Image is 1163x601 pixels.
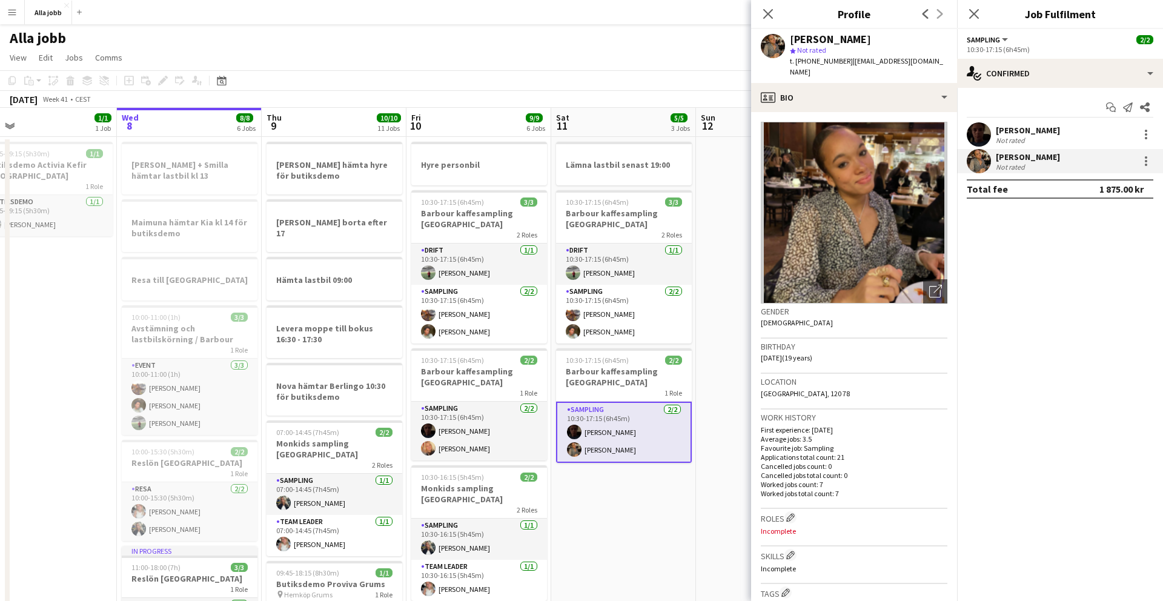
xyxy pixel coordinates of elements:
app-job-card: Levera moppe till bokus 16:30 - 17:30 [267,305,402,358]
div: CEST [75,95,91,104]
div: 10:30-17:15 (6h45m) [967,45,1153,54]
app-card-role: Resa2/210:00-15:30 (5h30m)[PERSON_NAME][PERSON_NAME] [122,482,257,541]
span: 10:30-17:15 (6h45m) [421,356,484,365]
span: Not rated [797,45,826,55]
h3: Monkids sampling [GEOGRAPHIC_DATA] [411,483,547,505]
app-job-card: [PERSON_NAME] borta efter 17 [267,199,402,252]
h3: Resa till [GEOGRAPHIC_DATA] [122,274,257,285]
span: View [10,52,27,63]
div: 1 Job [95,124,111,133]
span: 3/3 [520,198,537,207]
span: 2 Roles [517,505,537,514]
app-job-card: 10:30-17:15 (6h45m)2/2Barbour kaffesampling [GEOGRAPHIC_DATA]1 RoleSampling2/210:30-17:15 (6h45m)... [411,348,547,460]
span: 1/1 [94,113,111,122]
p: Worked jobs total count: 7 [761,489,947,498]
app-job-card: 10:00-11:00 (1h)3/3Avstämning och lastbilskörning / Barbour1 RoleEvent3/310:00-11:00 (1h)[PERSON_... [122,305,257,435]
app-card-role: Sampling1/107:00-14:45 (7h45m)[PERSON_NAME] [267,474,402,515]
div: 6 Jobs [526,124,545,133]
span: Edit [39,52,53,63]
h3: Work history [761,412,947,423]
h3: [PERSON_NAME] hämta hyre för butiksdemo [267,159,402,181]
span: [DATE] (19 years) [761,353,812,362]
span: 3/3 [231,563,248,572]
span: 3/3 [665,198,682,207]
span: 2/2 [665,356,682,365]
span: 10:30-17:15 (6h45m) [566,356,629,365]
div: [PERSON_NAME] hämta hyre för butiksdemo [267,142,402,194]
div: 10:30-17:15 (6h45m)3/3Barbour kaffesampling [GEOGRAPHIC_DATA]2 RolesDrift1/110:30-17:15 (6h45m)[P... [411,190,547,344]
p: Worked jobs count: 7 [761,480,947,489]
span: Sun [701,112,715,123]
h3: Skills [761,549,947,562]
app-job-card: Maimuna hämtar Kia kl 14 för butiksdemo [122,199,257,252]
p: Incomplete [761,564,947,573]
span: Wed [122,112,139,123]
app-job-card: 10:00-15:30 (5h30m)2/2Reslön [GEOGRAPHIC_DATA]1 RoleResa2/210:00-15:30 (5h30m)[PERSON_NAME][PERSO... [122,440,257,541]
app-job-card: [PERSON_NAME] + Smilla hämtar lastbil kl 13 [122,142,257,194]
span: 2 Roles [372,460,393,470]
span: 09:45-18:15 (8h30m) [276,568,339,577]
app-card-role: Sampling2/210:30-17:15 (6h45m)[PERSON_NAME][PERSON_NAME] [556,285,692,344]
app-card-role: Team Leader1/110:30-16:15 (5h45m)[PERSON_NAME] [411,560,547,601]
h3: Barbour kaffesampling [GEOGRAPHIC_DATA] [556,366,692,388]
span: Hemköp Grums [284,590,333,599]
app-card-role: Sampling2/210:30-17:15 (6h45m)[PERSON_NAME][PERSON_NAME] [411,402,547,460]
span: [DEMOGRAPHIC_DATA] [761,318,833,327]
span: Thu [267,112,282,123]
h3: Nova hämtar Berlingo 10:30 för butiksdemo [267,380,402,402]
app-job-card: 07:00-14:45 (7h45m)2/2Monkids sampling [GEOGRAPHIC_DATA]2 RolesSampling1/107:00-14:45 (7h45m)[PER... [267,420,402,556]
h3: Reslön [GEOGRAPHIC_DATA] [122,573,257,584]
app-job-card: 10:30-17:15 (6h45m)2/2Barbour kaffesampling [GEOGRAPHIC_DATA]1 RoleSampling2/210:30-17:15 (6h45m)... [556,348,692,463]
span: 10:30-16:15 (5h45m) [421,473,484,482]
span: 10:30-17:15 (6h45m) [566,198,629,207]
h3: Hyre personbil [411,159,547,170]
span: 1 Role [664,388,682,397]
app-job-card: Hämta lastbil 09:00 [267,257,402,300]
a: View [5,50,31,65]
app-card-role: Drift1/110:30-17:15 (6h45m)[PERSON_NAME] [556,244,692,285]
span: Sampling [967,35,1000,44]
app-job-card: 10:30-17:15 (6h45m)3/3Barbour kaffesampling [GEOGRAPHIC_DATA]2 RolesDrift1/110:30-17:15 (6h45m)[P... [556,190,692,344]
app-card-role: Event3/310:00-11:00 (1h)[PERSON_NAME][PERSON_NAME][PERSON_NAME] [122,359,257,435]
span: 10 [409,119,421,133]
div: [PERSON_NAME] [996,125,1060,136]
h3: Maimuna hämtar Kia kl 14 för butiksdemo [122,217,257,239]
h3: Butiksdemo Proviva Grums [267,579,402,589]
a: Jobs [60,50,88,65]
span: 1 Role [85,182,103,191]
span: 07:00-14:45 (7h45m) [276,428,339,437]
h3: Gender [761,306,947,317]
h3: Location [761,376,947,387]
h3: Barbour kaffesampling [GEOGRAPHIC_DATA] [411,208,547,230]
span: Sat [556,112,569,123]
div: Total fee [967,183,1008,195]
app-card-role: Drift1/110:30-17:15 (6h45m)[PERSON_NAME] [411,244,547,285]
app-job-card: Resa till [GEOGRAPHIC_DATA] [122,257,257,300]
h3: Levera moppe till bokus 16:30 - 17:30 [267,323,402,345]
span: 2/2 [1136,35,1153,44]
div: 1 875.00 kr [1099,183,1144,195]
h3: Lämna lastbil senast 19:00 [556,159,692,170]
app-card-role: Sampling2/210:30-17:15 (6h45m)[PERSON_NAME][PERSON_NAME] [411,285,547,344]
span: 2 Roles [661,230,682,239]
h3: Barbour kaffesampling [GEOGRAPHIC_DATA] [411,366,547,388]
div: Lämna lastbil senast 19:00 [556,142,692,185]
app-job-card: Nova hämtar Berlingo 10:30 för butiksdemo [267,363,402,416]
div: Confirmed [957,59,1163,88]
div: [DATE] [10,93,38,105]
div: 11 Jobs [377,124,400,133]
span: 9/9 [526,113,543,122]
span: 1 Role [230,345,248,354]
div: 10:30-16:15 (5h45m)2/2Monkids sampling [GEOGRAPHIC_DATA]2 RolesSampling1/110:30-16:15 (5h45m)[PER... [411,465,547,601]
span: 3/3 [231,313,248,322]
div: Not rated [996,162,1027,171]
span: t. [PHONE_NUMBER] [790,56,853,65]
button: Sampling [967,35,1010,44]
